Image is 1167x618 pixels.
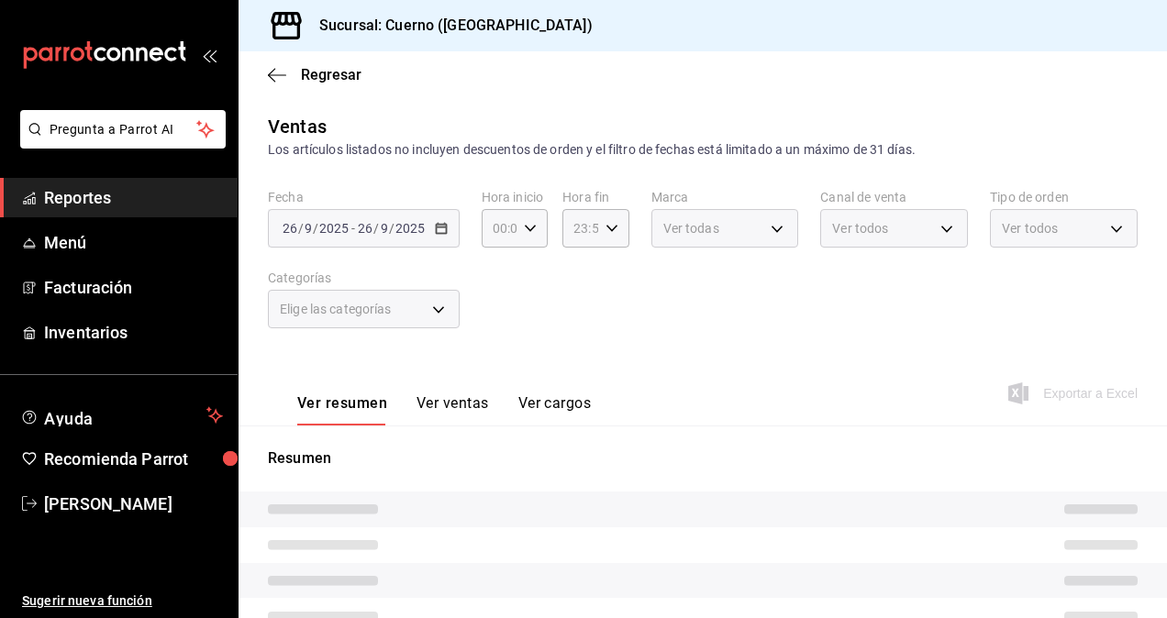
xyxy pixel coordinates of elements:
[990,191,1138,204] label: Tipo de orden
[44,320,223,345] span: Inventarios
[304,221,313,236] input: --
[44,491,223,516] span: [PERSON_NAME]
[44,404,199,426] span: Ayuda
[282,221,298,236] input: --
[301,66,361,83] span: Regresar
[651,191,799,204] label: Marca
[820,191,968,204] label: Canal de venta
[268,191,460,204] label: Fecha
[380,221,389,236] input: --
[280,300,392,318] span: Elige las categorías
[297,394,591,425] div: navigation tabs
[832,219,888,237] span: Ver todos
[305,15,593,37] h3: Sucursal: Cuerno ([GEOGRAPHIC_DATA])
[351,221,355,236] span: -
[44,275,223,300] span: Facturación
[318,221,350,236] input: ----
[1002,219,1058,237] span: Ver todos
[373,221,379,236] span: /
[297,394,387,425] button: Ver resumen
[268,271,460,284] label: Categorías
[663,219,719,237] span: Ver todas
[202,48,217,62] button: open_drawer_menu
[389,221,395,236] span: /
[13,133,226,152] a: Pregunta a Parrot AI
[268,66,361,83] button: Regresar
[268,447,1138,469] p: Resumen
[518,394,592,425] button: Ver cargos
[268,140,1138,160] div: Los artículos listados no incluyen descuentos de orden y el filtro de fechas está limitado a un m...
[268,113,327,140] div: Ventas
[482,191,548,204] label: Hora inicio
[50,120,197,139] span: Pregunta a Parrot AI
[417,394,489,425] button: Ver ventas
[20,110,226,149] button: Pregunta a Parrot AI
[357,221,373,236] input: --
[44,185,223,210] span: Reportes
[44,447,223,471] span: Recomienda Parrot
[44,230,223,255] span: Menú
[313,221,318,236] span: /
[298,221,304,236] span: /
[562,191,628,204] label: Hora fin
[22,591,223,611] span: Sugerir nueva función
[395,221,426,236] input: ----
